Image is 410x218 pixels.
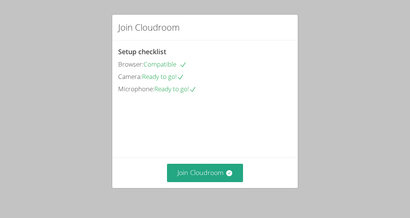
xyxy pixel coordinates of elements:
[118,47,166,56] span: Setup checklist
[118,85,154,93] span: Microphone:
[167,164,243,182] button: Join Cloudroom
[154,85,196,93] span: Ready to go!
[118,72,142,81] span: Camera:
[142,72,184,81] span: Ready to go!
[118,21,180,34] h2: Join Cloudroom
[143,60,187,68] span: Compatible
[118,60,143,68] span: Browser:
